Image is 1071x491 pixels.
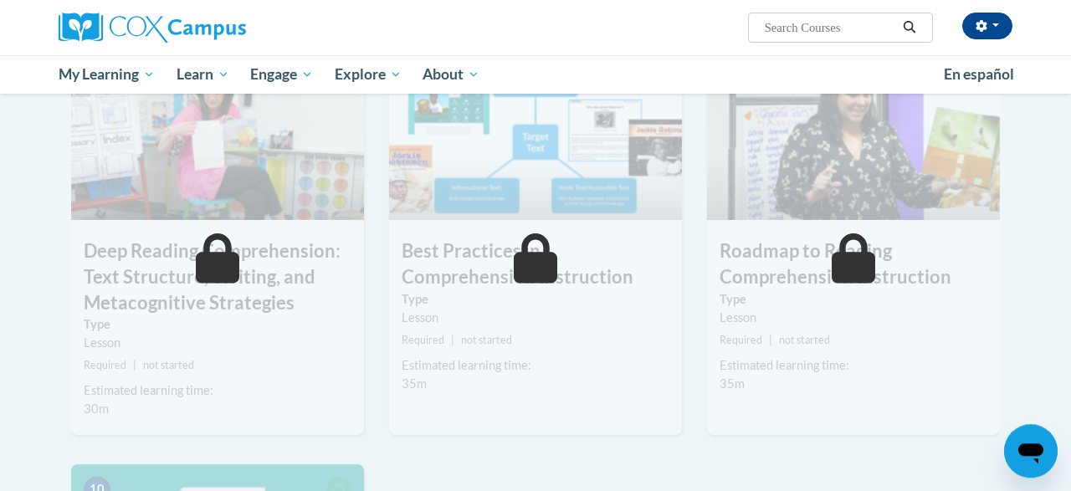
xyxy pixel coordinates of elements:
[720,334,762,346] span: Required
[402,356,669,375] div: Estimated learning time:
[1004,424,1058,478] iframe: Button to launch messaging window
[84,381,351,400] div: Estimated learning time:
[59,64,155,84] span: My Learning
[143,359,194,371] span: not started
[133,359,136,371] span: |
[720,376,745,391] span: 35m
[720,356,987,375] div: Estimated learning time:
[177,64,229,84] span: Learn
[402,290,669,309] label: Type
[59,13,246,43] img: Cox Campus
[84,334,351,352] div: Lesson
[962,13,1012,39] button: Account Settings
[423,64,479,84] span: About
[720,290,987,309] label: Type
[402,376,427,391] span: 35m
[84,315,351,334] label: Type
[71,238,364,315] h3: Deep Reading Comprehension: Text Structure, Writing, and Metacognitive Strategies
[897,18,922,38] button: Search
[763,18,897,38] input: Search Courses
[71,53,364,220] img: Course Image
[84,359,126,371] span: Required
[779,334,830,346] span: not started
[166,55,240,94] a: Learn
[451,334,454,346] span: |
[250,64,313,84] span: Engage
[707,53,1000,220] img: Course Image
[402,334,444,346] span: Required
[239,55,324,94] a: Engage
[84,401,109,416] span: 30m
[59,13,360,43] a: Cox Campus
[461,334,512,346] span: not started
[707,238,1000,290] h3: Roadmap to Reading Comprehension Instruction
[769,334,772,346] span: |
[46,55,1025,94] div: Main menu
[413,55,491,94] a: About
[944,65,1014,83] span: En español
[389,238,682,290] h3: Best Practices in Comprehension Instruction
[402,309,669,327] div: Lesson
[389,53,682,220] img: Course Image
[720,309,987,327] div: Lesson
[48,55,166,94] a: My Learning
[324,55,413,94] a: Explore
[335,64,402,84] span: Explore
[933,57,1025,92] a: En español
